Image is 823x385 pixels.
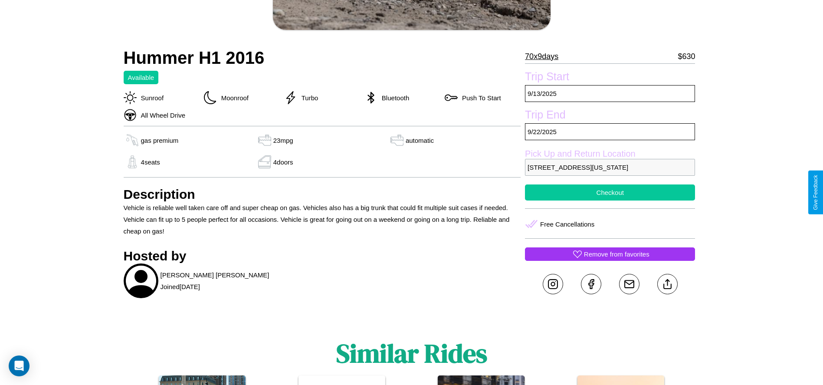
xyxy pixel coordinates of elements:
[256,134,273,147] img: gas
[584,248,649,260] p: Remove from favorites
[141,156,160,168] p: 4 seats
[525,109,695,123] label: Trip End
[137,92,164,104] p: Sunroof
[406,135,434,146] p: automatic
[124,202,521,237] p: Vehicle is reliable well taken care off and super cheap on gas. Vehicles also has a big trunk tha...
[525,184,695,201] button: Checkout
[9,355,30,376] div: Open Intercom Messenger
[217,92,249,104] p: Moonroof
[525,149,695,159] label: Pick Up and Return Location
[124,134,141,147] img: gas
[525,85,695,102] p: 9 / 13 / 2025
[124,249,521,263] h3: Hosted by
[297,92,318,104] p: Turbo
[273,156,293,168] p: 4 doors
[256,155,273,168] img: gas
[161,269,269,281] p: [PERSON_NAME] [PERSON_NAME]
[124,187,521,202] h3: Description
[124,48,521,68] h2: Hummer H1 2016
[128,72,154,83] p: Available
[273,135,293,146] p: 23 mpg
[124,155,141,168] img: gas
[525,49,558,63] p: 70 x 9 days
[525,123,695,140] p: 9 / 22 / 2025
[525,159,695,176] p: [STREET_ADDRESS][US_STATE]
[678,49,695,63] p: $ 630
[525,70,695,85] label: Trip Start
[141,135,179,146] p: gas premium
[540,218,594,230] p: Free Cancellations
[388,134,406,147] img: gas
[137,109,186,121] p: All Wheel Drive
[458,92,501,104] p: Push To Start
[525,247,695,261] button: Remove from favorites
[336,336,487,371] h1: Similar Rides
[813,175,819,210] div: Give Feedback
[161,281,200,293] p: Joined [DATE]
[377,92,409,104] p: Bluetooth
